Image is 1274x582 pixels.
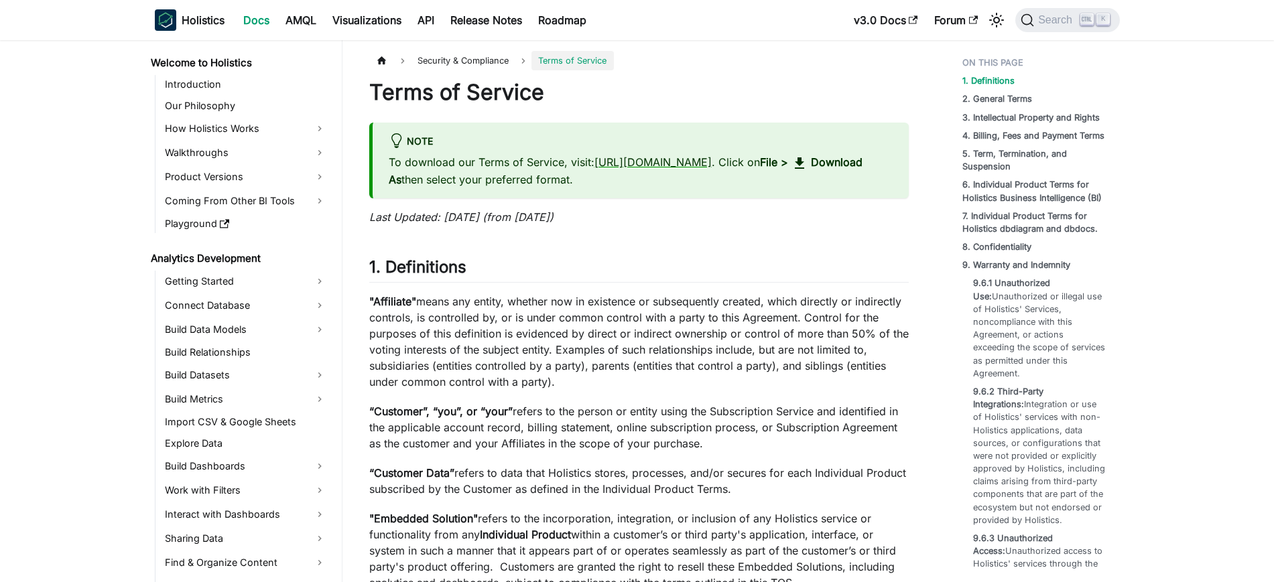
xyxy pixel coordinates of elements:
[962,211,1098,234] strong: 7. Individual Product Terms for Holistics dbdiagram and dbdocs.
[369,465,909,497] p: refers to data that Holistics stores, processes, and/or secures for each Individual Product subsc...
[1096,13,1110,25] kbd: K
[962,94,1032,104] strong: 2. General Terms
[161,319,330,340] a: Build Data Models
[791,155,808,171] span: download
[235,9,277,31] a: Docs
[369,295,416,308] strong: "Affiliate"
[926,9,986,31] a: Forum
[973,533,1053,556] strong: 9.6.3 Unauthorized Access:
[147,54,330,72] a: Welcome to Holistics
[161,142,330,163] a: Walkthroughs
[369,257,466,277] strong: 1. Definitions
[147,249,330,268] a: Analytics Development
[161,271,330,292] a: Getting Started
[411,51,515,70] span: Security & Compliance
[161,480,330,501] a: Work with Filters
[161,295,330,316] a: Connect Database
[594,155,712,169] a: [URL][DOMAIN_NAME]
[1015,8,1119,32] button: Search (Ctrl+K)
[161,75,330,94] a: Introduction
[369,79,909,106] h1: Terms of Service
[531,51,613,70] span: Terms of Service
[161,455,330,477] a: Build Dashboards
[161,388,330,410] a: Build Metrics
[161,364,330,386] a: Build Datasets
[409,9,442,31] a: API
[389,154,893,188] p: To download our Terms of Service, visit: . Click on then select your preferred format.
[369,512,478,525] strong: "Embedded Solution"
[161,343,330,362] a: Build Relationships
[369,466,454,480] strong: “Customer Data”
[161,552,330,573] a: Find & Organize Content
[389,133,893,151] div: Note
[846,9,926,31] a: v3.0 Docs
[161,166,330,188] a: Product Versions
[1034,14,1080,26] span: Search
[530,9,594,31] a: Roadmap
[369,403,909,451] p: refers to the person or entity using the Subscription Service and identified in the applicable ac...
[973,386,1043,409] strong: 9.6.2 Third-Party Integrations:
[277,9,324,31] a: AMQL
[161,434,330,453] a: Explore Data
[962,149,1067,171] strong: 5. Term, Termination, and Suspension
[324,9,409,31] a: Visualizations
[369,405,513,418] strong: “Customer”, “you”, or “your”
[161,214,330,233] a: Playground
[161,413,330,431] a: Import CSV & Google Sheets
[442,9,530,31] a: Release Notes
[962,259,1070,271] a: 9. Warranty and Indemnity
[161,528,330,549] a: Sharing Data
[369,293,909,390] p: means any entity, whether now in existence or subsequently created, which directly or indirectly ...
[161,504,330,525] a: Interact with Dashboards
[182,12,225,28] b: Holistics
[161,96,330,115] a: Our Philosophy
[369,51,909,70] nav: Breadcrumbs
[155,9,225,31] a: HolisticsHolistics
[962,210,1112,235] a: 7. Individual Product Terms for Holistics dbdiagram and dbdocs.
[962,178,1112,204] a: 6. Individual Product Terms for Holistics Business Intelligence (BI)
[986,9,1007,31] button: Switch between dark and light mode (currently light mode)
[161,118,330,139] a: How Holistics Works
[369,51,395,70] a: Home page
[962,131,1104,141] strong: 4. Billing, Fees and Payment Terms
[962,240,1031,253] a: 8. Confidentiality
[962,76,1015,86] strong: 1. Definitions
[973,277,1106,380] a: 9.6.1 Unauthorized Use:Unauthorized or illegal use of Holistics' Services, noncompliance with thi...
[962,147,1112,173] a: 5. Term, Termination, and Suspension
[973,385,1106,526] a: 9.6.2 Third-Party Integrations:Integration or use of Holistics' services with non-Holistics appli...
[962,242,1031,252] strong: 8. Confidentiality
[760,155,788,169] strong: File >
[155,9,176,31] img: Holistics
[962,111,1100,124] a: 3. Intellectual Property and Rights
[962,113,1100,123] strong: 3. Intellectual Property and Rights
[962,92,1032,105] a: 2. General Terms
[161,190,330,212] a: Coming From Other BI Tools
[389,155,863,186] strong: Download As
[962,179,1102,202] strong: 6. Individual Product Terms for Holistics Business Intelligence (BI)
[480,528,571,541] strong: Individual Product
[962,260,1070,270] strong: 9. Warranty and Indemnity
[973,278,1050,301] strong: 9.6.1 Unauthorized Use:
[369,210,554,224] em: Last Updated: [DATE] (from [DATE])
[962,129,1104,142] a: 4. Billing, Fees and Payment Terms
[141,40,342,582] nav: Docs sidebar
[962,74,1015,87] a: 1. Definitions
